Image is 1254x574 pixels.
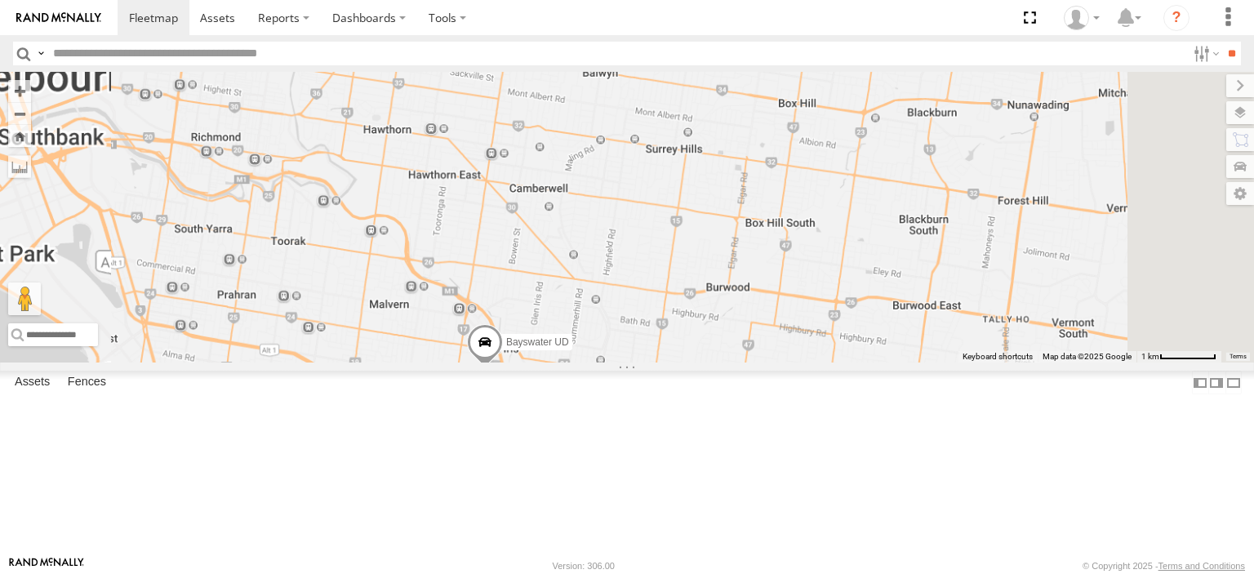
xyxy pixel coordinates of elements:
img: rand-logo.svg [16,12,101,24]
a: Terms (opens in new tab) [1230,353,1247,359]
span: Bayswater UD [506,336,569,348]
i: ? [1163,5,1190,31]
button: Drag Pegman onto the map to open Street View [8,283,41,315]
span: 1 km [1141,352,1159,361]
div: © Copyright 2025 - [1083,561,1245,571]
label: Map Settings [1226,182,1254,205]
button: Keyboard shortcuts [963,351,1033,363]
label: Measure [8,155,31,178]
label: Search Query [34,42,47,65]
div: Version: 306.00 [553,561,615,571]
button: Zoom Home [8,125,31,147]
label: Fences [60,372,114,394]
a: Terms and Conditions [1158,561,1245,571]
button: Map Scale: 1 km per 66 pixels [1136,351,1221,363]
button: Zoom in [8,80,31,102]
label: Search Filter Options [1187,42,1222,65]
button: Zoom out [8,102,31,125]
label: Assets [7,372,58,394]
label: Dock Summary Table to the Left [1192,371,1208,394]
a: Visit our Website [9,558,84,574]
label: Dock Summary Table to the Right [1208,371,1225,394]
label: Hide Summary Table [1225,371,1242,394]
span: Map data ©2025 Google [1043,352,1132,361]
div: Shaun Desmond [1058,6,1105,30]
